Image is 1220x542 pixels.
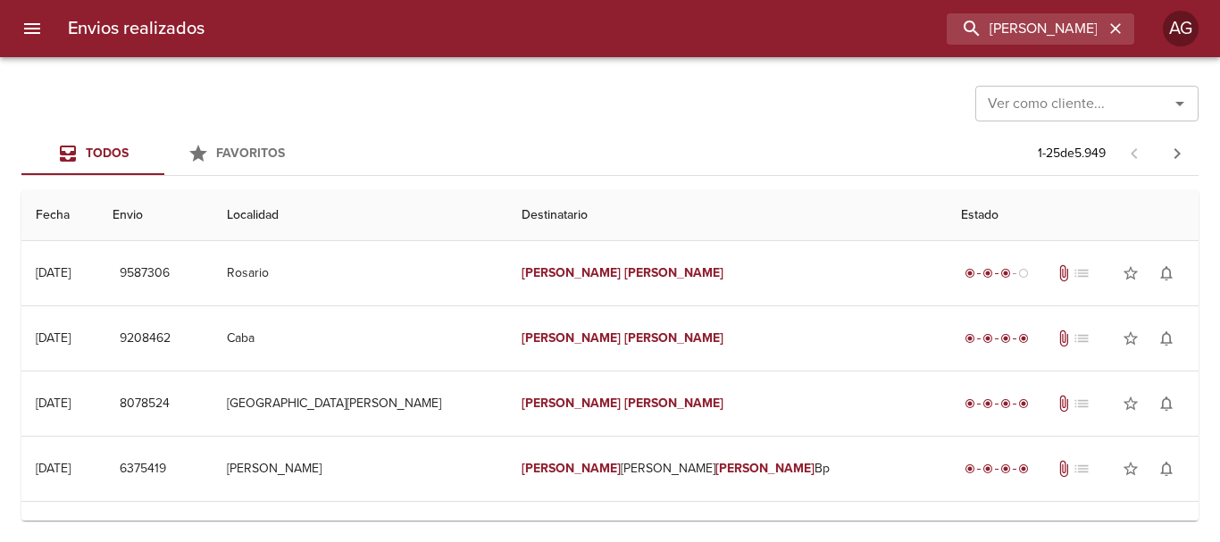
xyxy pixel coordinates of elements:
[1018,463,1029,474] span: radio_button_checked
[1149,255,1184,291] button: Activar notificaciones
[1000,333,1011,344] span: radio_button_checked
[961,395,1032,413] div: Entregado
[21,190,98,241] th: Fecha
[522,396,621,411] em: [PERSON_NAME]
[982,333,993,344] span: radio_button_checked
[1157,264,1175,282] span: notifications_none
[507,437,947,501] td: [PERSON_NAME] Bp
[961,264,1032,282] div: En viaje
[21,132,307,175] div: Tabs Envios
[624,330,723,346] em: [PERSON_NAME]
[213,371,507,436] td: [GEOGRAPHIC_DATA][PERSON_NAME]
[965,268,975,279] span: radio_button_checked
[715,461,815,476] em: [PERSON_NAME]
[1055,264,1073,282] span: Tiene documentos adjuntos
[213,241,507,305] td: Rosario
[982,463,993,474] span: radio_button_checked
[965,463,975,474] span: radio_button_checked
[624,396,723,411] em: [PERSON_NAME]
[982,398,993,409] span: radio_button_checked
[522,330,621,346] em: [PERSON_NAME]
[1018,268,1029,279] span: radio_button_unchecked
[1000,398,1011,409] span: radio_button_checked
[120,393,170,415] span: 8078524
[1149,451,1184,487] button: Activar notificaciones
[113,257,177,290] button: 9587306
[1157,460,1175,478] span: notifications_none
[120,263,170,285] span: 9587306
[216,146,285,161] span: Favoritos
[624,265,723,280] em: [PERSON_NAME]
[1157,395,1175,413] span: notifications_none
[68,14,205,43] h6: Envios realizados
[961,460,1032,478] div: Entregado
[213,437,507,501] td: [PERSON_NAME]
[1073,329,1090,347] span: No tiene pedido asociado
[965,398,975,409] span: radio_button_checked
[36,330,71,346] div: [DATE]
[1055,460,1073,478] span: Tiene documentos adjuntos
[120,328,171,350] span: 9208462
[1122,264,1140,282] span: star_border
[1018,398,1029,409] span: radio_button_checked
[1149,321,1184,356] button: Activar notificaciones
[1055,395,1073,413] span: Tiene documentos adjuntos
[213,190,507,241] th: Localidad
[1113,451,1149,487] button: Agregar a favoritos
[213,306,507,371] td: Caba
[11,7,54,50] button: menu
[1113,386,1149,421] button: Agregar a favoritos
[86,146,129,161] span: Todos
[1167,91,1192,116] button: Abrir
[1157,329,1175,347] span: notifications_none
[1073,264,1090,282] span: No tiene pedido asociado
[113,388,177,421] button: 8078524
[1038,145,1106,163] p: 1 - 25 de 5.949
[1113,144,1156,162] span: Pagina anterior
[965,333,975,344] span: radio_button_checked
[947,13,1104,45] input: buscar
[113,453,173,486] button: 6375419
[1163,11,1199,46] div: Abrir información de usuario
[98,190,213,241] th: Envio
[961,329,1032,347] div: Entregado
[522,461,621,476] em: [PERSON_NAME]
[1163,11,1199,46] div: AG
[1149,386,1184,421] button: Activar notificaciones
[1113,255,1149,291] button: Agregar a favoritos
[36,461,71,476] div: [DATE]
[522,265,621,280] em: [PERSON_NAME]
[1113,321,1149,356] button: Agregar a favoritos
[1073,395,1090,413] span: No tiene pedido asociado
[113,322,178,355] button: 9208462
[1073,460,1090,478] span: No tiene pedido asociado
[1018,333,1029,344] span: radio_button_checked
[1122,329,1140,347] span: star_border
[36,265,71,280] div: [DATE]
[1055,329,1073,347] span: Tiene documentos adjuntos
[1122,395,1140,413] span: star_border
[120,458,166,480] span: 6375419
[507,190,947,241] th: Destinatario
[1122,460,1140,478] span: star_border
[1000,463,1011,474] span: radio_button_checked
[982,268,993,279] span: radio_button_checked
[1156,132,1199,175] span: Pagina siguiente
[947,190,1199,241] th: Estado
[36,396,71,411] div: [DATE]
[1000,268,1011,279] span: radio_button_checked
